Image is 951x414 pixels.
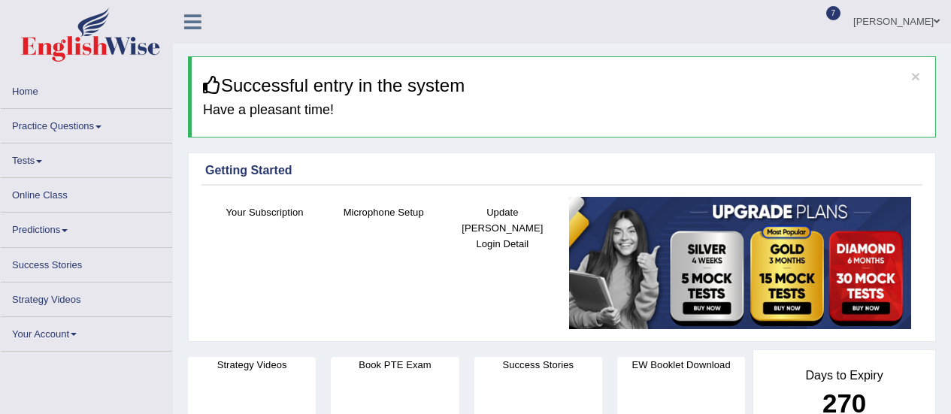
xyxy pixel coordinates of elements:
[205,162,919,180] div: Getting Started
[770,369,919,382] h4: Days to Expiry
[188,357,316,373] h4: Strategy Videos
[1,248,172,277] a: Success Stories
[826,6,841,20] span: 7
[911,68,920,84] button: ×
[213,204,316,220] h4: Your Subscription
[332,204,435,220] h4: Microphone Setup
[1,178,172,207] a: Online Class
[617,357,745,373] h4: EW Booklet Download
[1,213,172,242] a: Predictions
[1,317,172,346] a: Your Account
[203,76,924,95] h3: Successful entry in the system
[450,204,554,252] h4: Update [PERSON_NAME] Login Detail
[1,283,172,312] a: Strategy Videos
[1,144,172,173] a: Tests
[331,357,459,373] h4: Book PTE Exam
[474,357,602,373] h4: Success Stories
[1,74,172,104] a: Home
[1,109,172,138] a: Practice Questions
[569,197,911,329] img: small5.jpg
[203,103,924,118] h4: Have a pleasant time!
